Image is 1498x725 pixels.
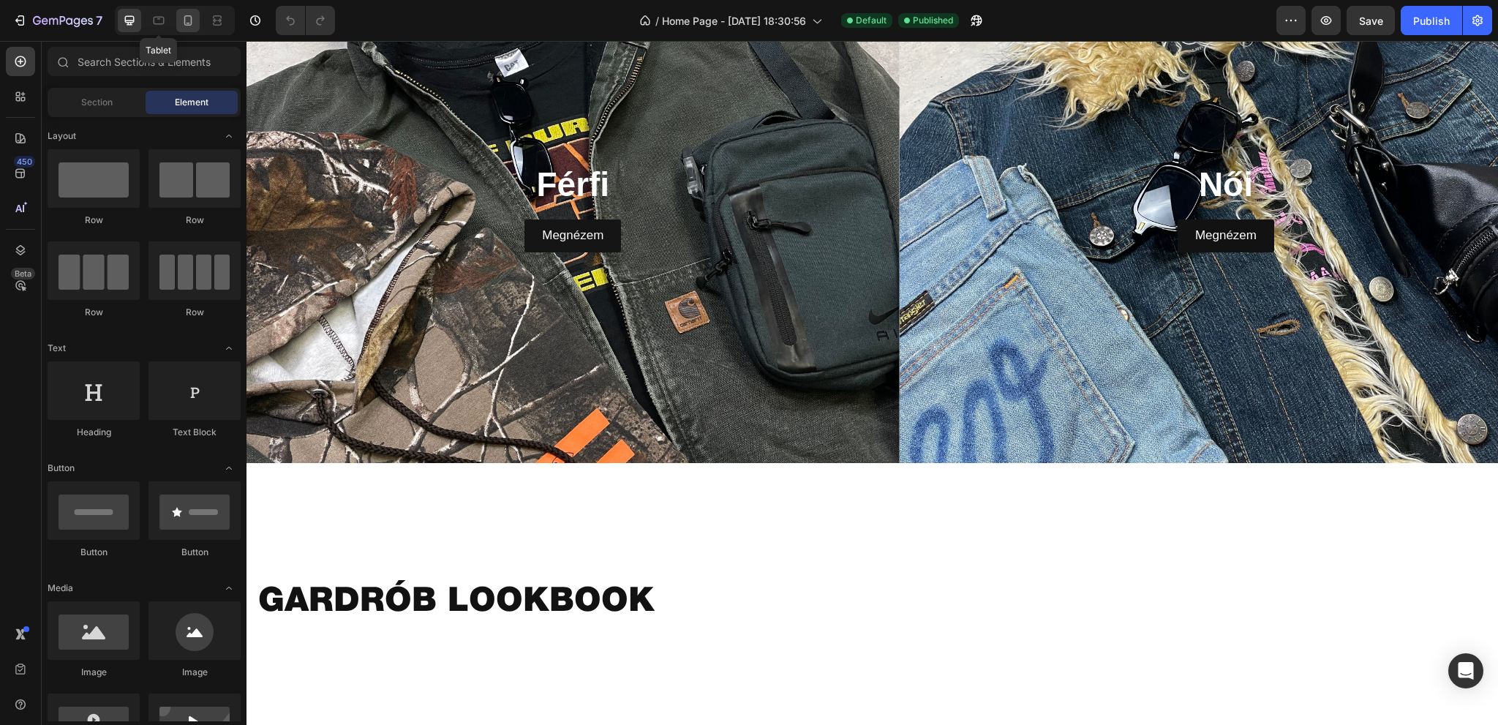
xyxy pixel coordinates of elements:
[913,14,953,27] span: Published
[148,546,241,559] div: Button
[48,582,73,595] span: Media
[1359,15,1383,27] span: Save
[48,47,241,76] input: Search Sections & Elements
[48,546,140,559] div: Button
[48,666,140,679] div: Image
[48,462,75,475] span: Button
[217,457,241,480] span: Toggle open
[148,426,241,439] div: Text Block
[217,124,241,148] span: Toggle open
[870,121,1089,168] h2: Női
[856,14,887,27] span: Default
[6,6,109,35] button: 7
[662,13,806,29] span: Home Page - [DATE] 18:30:56
[246,41,1498,725] iframe: Design area
[217,337,241,360] span: Toggle open
[949,187,1010,201] span: Megnézem
[48,129,76,143] span: Layout
[1401,6,1462,35] button: Publish
[96,12,102,29] p: 7
[175,96,208,109] span: Element
[48,426,140,439] div: Heading
[276,6,335,35] div: Undo/Redo
[296,187,357,201] span: Megnézem
[14,156,35,168] div: 450
[1347,6,1395,35] button: Save
[217,576,241,600] span: Toggle open
[148,306,241,319] div: Row
[11,268,35,279] div: Beta
[148,666,241,679] div: Image
[655,13,659,29] span: /
[148,214,241,227] div: Row
[48,342,66,355] span: Text
[48,214,140,227] div: Row
[48,306,140,319] div: Row
[81,96,113,109] span: Section
[1448,653,1483,688] div: Open Intercom Messenger
[1413,13,1450,29] div: Publish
